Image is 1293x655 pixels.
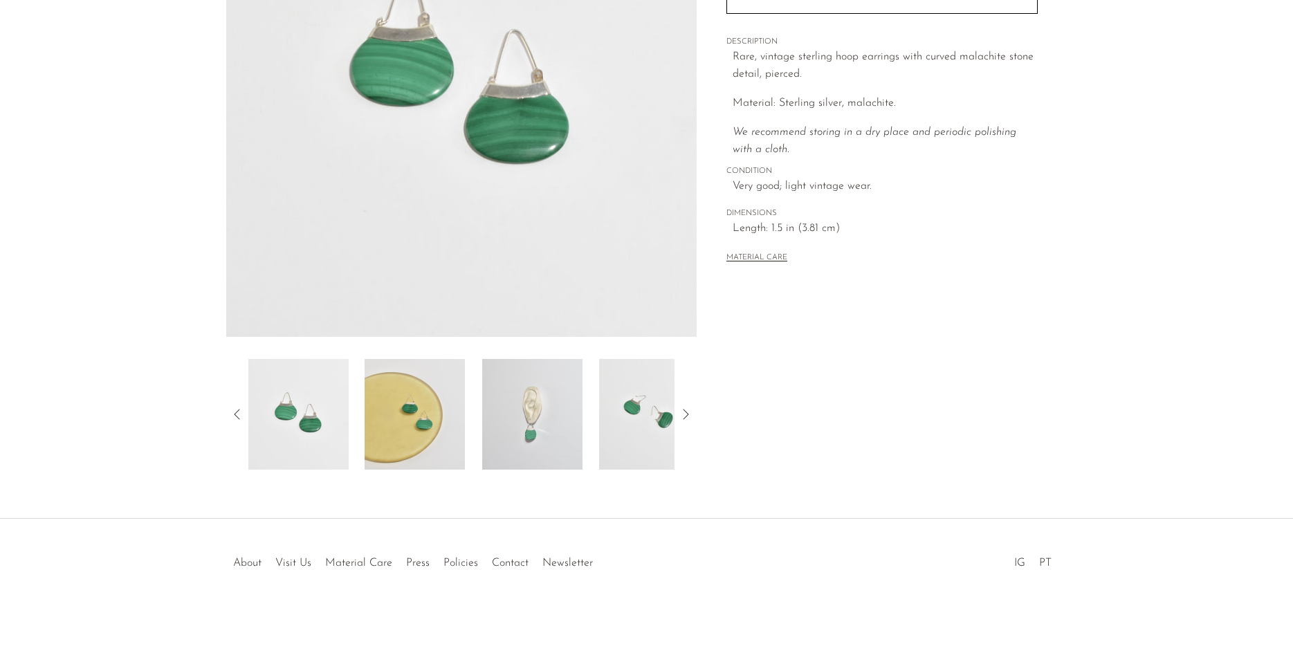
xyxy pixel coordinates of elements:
[1014,557,1025,569] a: IG
[492,557,529,569] a: Contact
[733,127,1016,156] i: We recommend storing in a dry place and periodic polishing with a cloth.
[248,359,349,470] img: Malachite Hoop Earrings
[365,359,465,470] img: Malachite Hoop Earrings
[1039,557,1052,569] a: PT
[726,253,787,264] button: MATERIAL CARE
[482,359,583,470] img: Malachite Hoop Earrings
[733,48,1038,84] p: Rare, vintage sterling hoop earrings with curved malachite stone detail, pierced.
[726,207,1038,220] span: DIMENSIONS
[325,557,392,569] a: Material Care
[726,165,1038,178] span: CONDITION
[443,557,478,569] a: Policies
[599,359,699,470] img: Malachite Hoop Earrings
[733,95,1038,113] p: Material: Sterling silver, malachite.
[275,557,311,569] a: Visit Us
[733,178,1038,196] span: Very good; light vintage wear.
[406,557,430,569] a: Press
[226,546,600,573] ul: Quick links
[733,220,1038,238] span: Length: 1.5 in (3.81 cm)
[726,36,1038,48] span: DESCRIPTION
[233,557,262,569] a: About
[1007,546,1058,573] ul: Social Medias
